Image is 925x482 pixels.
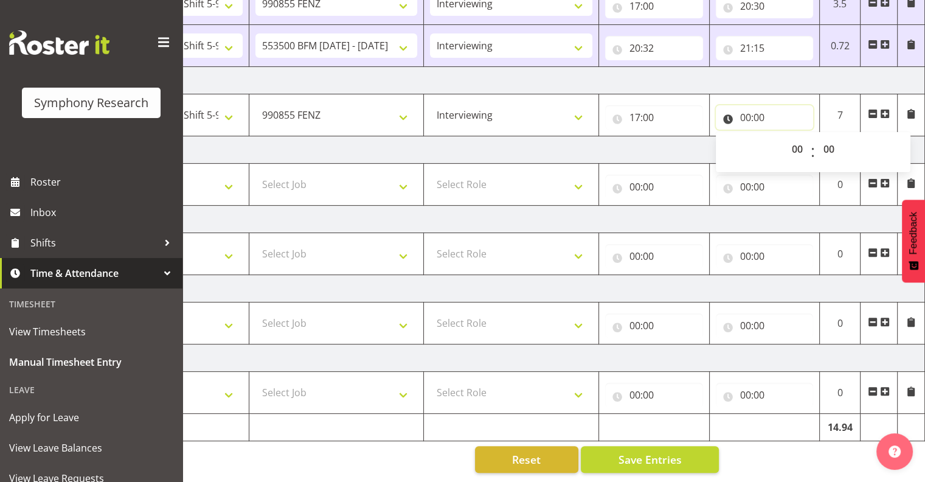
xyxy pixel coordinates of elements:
[908,212,919,254] span: Feedback
[3,402,179,433] a: Apply for Leave
[820,164,861,206] td: 0
[902,200,925,282] button: Feedback - Show survey
[9,353,173,371] span: Manual Timesheet Entry
[30,203,176,222] span: Inbox
[30,264,158,282] span: Time & Attendance
[3,316,179,347] a: View Timesheets
[820,302,861,344] td: 0
[74,344,925,372] td: [DATE]
[3,292,179,316] div: Timesheet
[716,36,814,60] input: Click to select...
[581,446,719,473] button: Save Entries
[605,36,703,60] input: Click to select...
[9,30,109,55] img: Rosterit website logo
[889,445,901,458] img: help-xxl-2.png
[475,446,578,473] button: Reset
[605,383,703,407] input: Click to select...
[74,67,925,94] td: [DATE]
[9,439,173,457] span: View Leave Balances
[716,313,814,338] input: Click to select...
[74,136,925,164] td: [DATE]
[74,275,925,302] td: [DATE]
[820,25,861,67] td: 0.72
[9,323,173,341] span: View Timesheets
[618,452,681,467] span: Save Entries
[716,244,814,268] input: Click to select...
[716,175,814,199] input: Click to select...
[820,414,861,441] td: 14.94
[820,233,861,275] td: 0
[34,94,148,112] div: Symphony Research
[605,175,703,199] input: Click to select...
[512,452,541,467] span: Reset
[716,105,814,130] input: Click to select...
[605,105,703,130] input: Click to select...
[74,206,925,233] td: [DATE]
[3,377,179,402] div: Leave
[3,433,179,463] a: View Leave Balances
[30,173,176,191] span: Roster
[820,372,861,414] td: 0
[30,234,158,252] span: Shifts
[716,383,814,407] input: Click to select...
[811,137,815,167] span: :
[820,94,861,136] td: 7
[9,408,173,427] span: Apply for Leave
[605,244,703,268] input: Click to select...
[605,313,703,338] input: Click to select...
[3,347,179,377] a: Manual Timesheet Entry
